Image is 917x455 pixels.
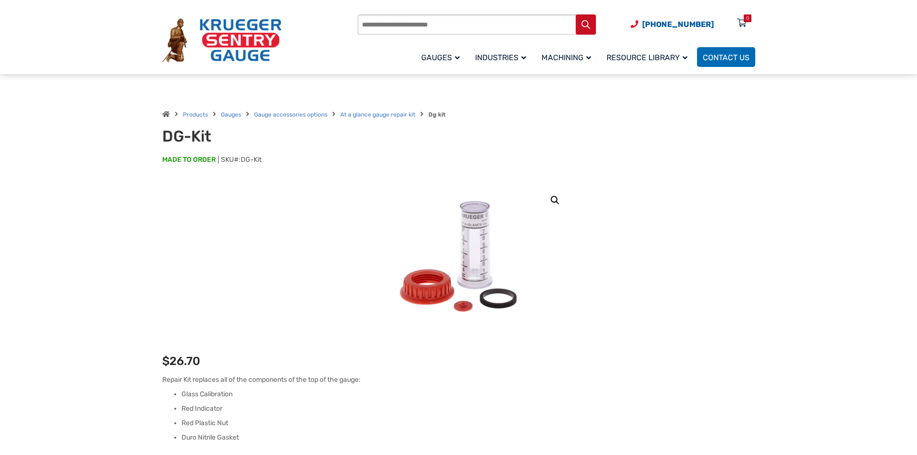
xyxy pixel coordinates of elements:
strong: Dg kit [428,111,446,118]
a: At a glance gauge repair kit [340,111,415,118]
span: DG-Kit [241,156,261,164]
span: Contact Us [703,53,749,62]
a: Gauges [221,111,241,118]
a: Gauge accessories options [254,111,327,118]
div: 0 [746,14,749,22]
a: Industries [469,46,536,68]
a: Resource Library [601,46,697,68]
img: Krueger Sentry Gauge [162,18,282,63]
h1: DG-Kit [162,127,400,145]
li: Red Indicator [181,404,755,414]
li: Duro Nitrile Gasket [181,433,755,442]
span: $ [162,354,169,368]
span: Machining [542,53,591,62]
a: View full-screen image gallery [546,192,564,209]
a: Phone Number (920) 434-8860 [631,18,714,30]
bdi: 26.70 [162,354,200,368]
span: SKU#: [218,156,261,164]
li: Red Plastic Nut [181,418,755,428]
li: Glass Calibration [181,390,755,399]
a: Machining [536,46,601,68]
span: Gauges [421,53,460,62]
span: [PHONE_NUMBER] [642,20,714,29]
a: Contact Us [697,47,755,67]
p: Repair Kit replaces all of the components of the top of the gauge: [162,375,755,385]
span: Resource Library [607,53,687,62]
a: Products [183,111,208,118]
a: Gauges [415,46,469,68]
span: MADE TO ORDER [162,155,216,165]
span: Industries [475,53,526,62]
